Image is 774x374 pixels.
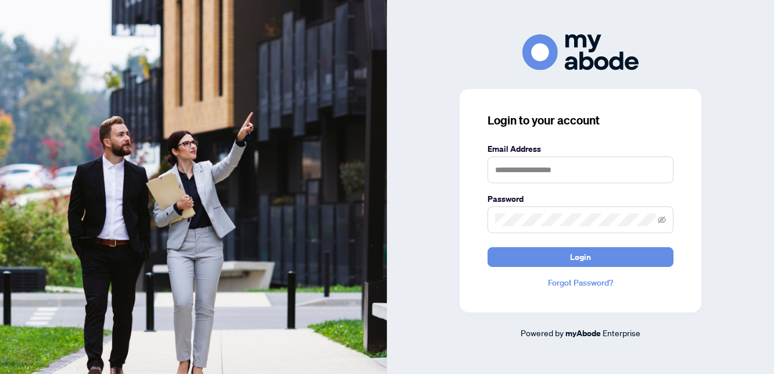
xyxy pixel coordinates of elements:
h3: Login to your account [488,112,673,129]
label: Password [488,193,673,205]
button: Login [488,247,673,267]
span: Login [570,248,591,266]
a: Forgot Password? [488,276,673,289]
span: eye-invisible [658,216,666,224]
a: myAbode [565,327,601,340]
span: Powered by [521,327,564,338]
label: Email Address [488,143,673,155]
img: ma-logo [522,34,639,70]
span: Enterprise [603,327,640,338]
